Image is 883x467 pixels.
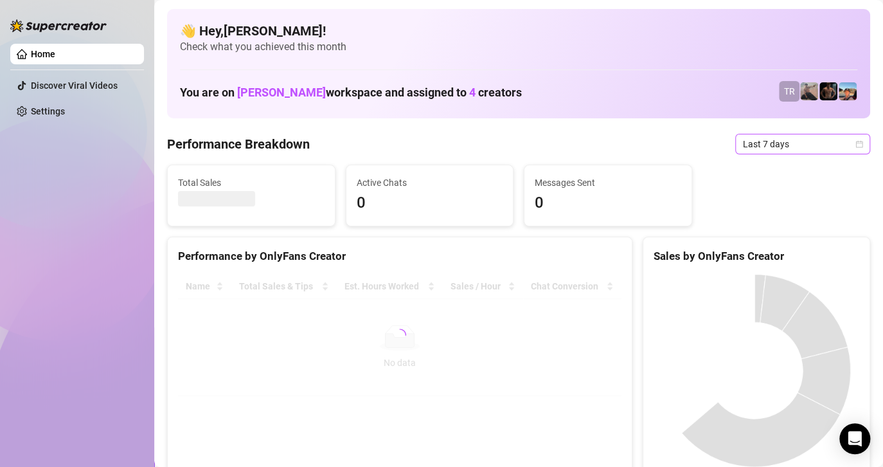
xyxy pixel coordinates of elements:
[31,49,55,59] a: Home
[535,191,681,215] span: 0
[469,86,476,99] span: 4
[654,248,859,265] div: Sales by OnlyFans Creator
[357,176,503,190] span: Active Chats
[31,106,65,116] a: Settings
[357,191,503,215] span: 0
[391,327,407,343] span: loading
[784,84,795,98] span: TR
[839,423,870,454] div: Open Intercom Messenger
[535,176,681,190] span: Messages Sent
[743,134,862,154] span: Last 7 days
[855,140,863,148] span: calendar
[819,82,837,100] img: Trent
[178,248,621,265] div: Performance by OnlyFans Creator
[180,86,522,100] h1: You are on workspace and assigned to creators
[237,86,326,99] span: [PERSON_NAME]
[10,19,107,32] img: logo-BBDzfeDw.svg
[800,82,818,100] img: LC
[180,22,857,40] h4: 👋 Hey, [PERSON_NAME] !
[178,176,325,190] span: Total Sales
[180,40,857,54] span: Check what you achieved this month
[839,82,857,100] img: Zach
[31,80,118,91] a: Discover Viral Videos
[167,135,310,153] h4: Performance Breakdown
